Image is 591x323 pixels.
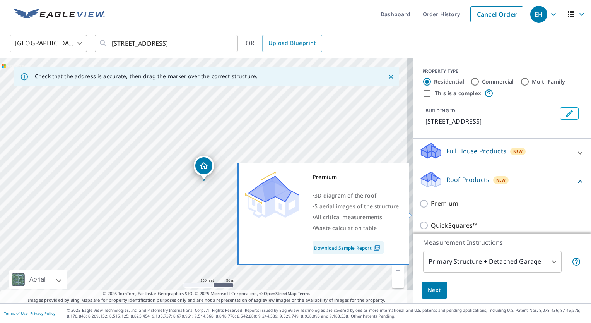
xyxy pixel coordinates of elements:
[446,146,506,156] p: Full House Products
[422,282,447,299] button: Next
[313,201,399,212] div: •
[313,241,384,254] a: Download Sample Report
[103,290,311,297] span: © 2025 TomTom, Earthstar Geographics SIO, © 2025 Microsoft Corporation, ©
[431,221,477,230] p: QuickSquares™
[422,68,582,75] div: PROPERTY TYPE
[313,190,399,201] div: •
[434,78,464,86] label: Residential
[314,213,382,221] span: All critical measurements
[262,35,322,52] a: Upload Blueprint
[298,290,311,296] a: Terms
[470,6,523,22] a: Cancel Order
[435,89,481,97] label: This is a complex
[425,117,557,126] p: [STREET_ADDRESS]
[513,148,523,155] span: New
[246,35,322,52] div: OR
[423,238,581,247] p: Measurement Instructions
[425,107,455,114] p: BUILDING ID
[67,308,587,319] p: © 2025 Eagle View Technologies, Inc. and Pictometry International Corp. All Rights Reserved. Repo...
[268,38,316,48] span: Upload Blueprint
[431,199,458,208] p: Premium
[419,170,585,192] div: Roof ProductsNew
[313,212,399,223] div: •
[423,251,562,273] div: Primary Structure + Detached Garage
[419,142,585,164] div: Full House ProductsNew
[194,156,214,180] div: Dropped pin, building 1, Residential property, 6635 Green Shadows Ln Memphis, TN 38119
[560,107,579,120] button: Edit building 1
[392,265,404,276] a: Current Level 17, Zoom In
[9,270,67,289] div: Aerial
[496,177,506,183] span: New
[428,285,441,295] span: Next
[532,78,565,86] label: Multi-Family
[27,270,48,289] div: Aerial
[264,290,296,296] a: OpenStreetMap
[372,244,382,251] img: Pdf Icon
[314,192,376,199] span: 3D diagram of the roof
[482,78,514,86] label: Commercial
[314,224,377,232] span: Waste calculation table
[314,203,399,210] span: 5 aerial images of the structure
[313,172,399,182] div: Premium
[4,311,55,316] p: |
[14,9,105,20] img: EV Logo
[386,72,396,82] button: Close
[35,73,258,80] p: Check that the address is accurate, then drag the marker over the correct structure.
[572,257,581,266] span: Your report will include the primary structure and a detached garage if one exists.
[245,172,299,218] img: Premium
[392,276,404,288] a: Current Level 17, Zoom Out
[4,311,28,316] a: Terms of Use
[30,311,55,316] a: Privacy Policy
[313,223,399,234] div: •
[530,6,547,23] div: EH
[10,33,87,54] div: [GEOGRAPHIC_DATA]
[112,33,222,54] input: Search by address or latitude-longitude
[446,175,489,184] p: Roof Products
